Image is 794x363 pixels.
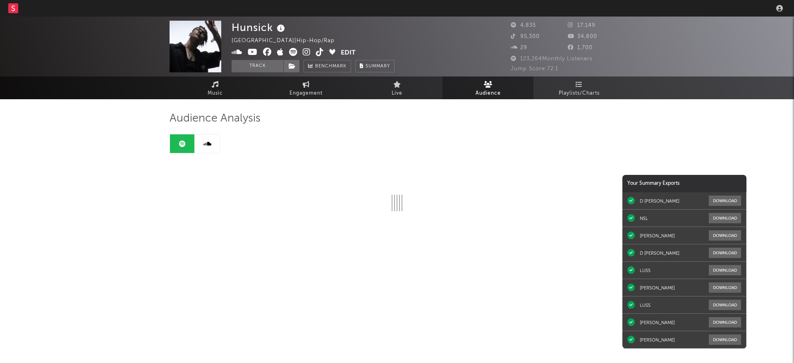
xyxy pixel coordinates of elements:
[511,56,593,62] span: 123,264 Monthly Listeners
[709,196,741,206] button: Download
[304,60,351,72] a: Benchmark
[640,215,648,221] div: NSL
[709,317,741,327] button: Download
[622,175,746,192] div: Your Summary Exports
[709,248,741,258] button: Download
[640,285,675,291] div: [PERSON_NAME]
[232,36,344,46] div: [GEOGRAPHIC_DATA] | Hip-Hop/Rap
[709,265,741,275] button: Download
[289,88,323,98] span: Engagement
[640,302,651,308] div: LUSS
[709,213,741,223] button: Download
[341,48,356,58] button: Edit
[533,76,624,99] a: Playlists/Charts
[442,76,533,99] a: Audience
[352,76,442,99] a: Live
[170,76,261,99] a: Music
[709,230,741,241] button: Download
[568,45,593,50] span: 1,700
[640,198,679,204] div: D [PERSON_NAME]
[366,64,390,69] span: Summary
[709,282,741,293] button: Download
[511,66,558,72] span: Jump Score: 72.1
[640,233,675,239] div: [PERSON_NAME]
[511,23,536,28] span: 4,835
[709,334,741,345] button: Download
[640,337,675,343] div: [PERSON_NAME]
[709,300,741,310] button: Download
[559,88,600,98] span: Playlists/Charts
[315,62,347,72] span: Benchmark
[392,88,402,98] span: Live
[640,320,675,325] div: [PERSON_NAME]
[640,250,679,256] div: D [PERSON_NAME]
[511,45,527,50] span: 29
[355,60,395,72] button: Summary
[476,88,501,98] span: Audience
[568,34,597,39] span: 34,800
[261,76,352,99] a: Engagement
[568,23,595,28] span: 17,149
[640,267,651,273] div: LUSS
[170,114,261,124] span: Audience Analysis
[232,60,283,72] button: Track
[208,88,223,98] span: Music
[511,34,540,39] span: 95,300
[232,21,287,34] div: Hunsick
